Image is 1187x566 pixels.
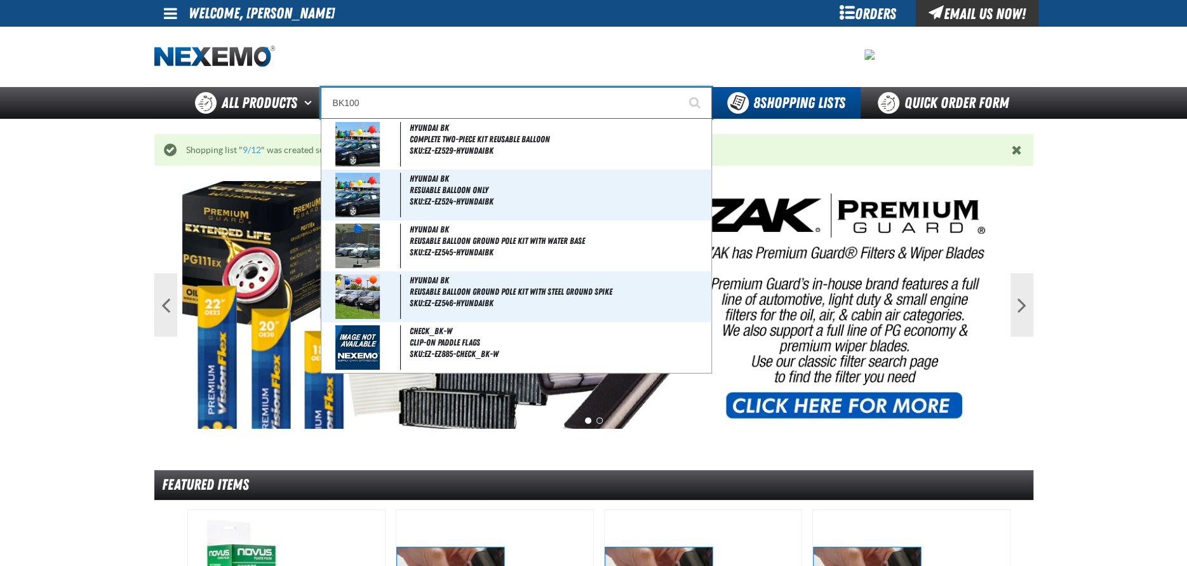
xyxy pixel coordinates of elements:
button: 1 of 2 [585,417,591,424]
span: CHECK_BK-W [410,326,452,336]
img: Nexemo logo [154,46,275,68]
span: Shopping Lists [753,94,845,112]
img: missing_image.jpg [335,325,380,370]
div: Shopping list " " was created successfully [177,144,1012,156]
span: HYUNDAI BK [410,275,449,285]
img: 5b244503a4933943499776-EZ546A.jpg [335,274,380,319]
span: Resuable Balloon Only [410,185,709,196]
span: HYUNDAI BK [410,123,449,133]
span: SKU:EZ-EZ546-HYUNDAIBK [410,298,493,308]
img: fc2cee1a5a0068665dcafeeff0455850.jpeg [864,50,875,60]
div: Featured Items [154,470,1033,500]
span: HYUNDAI BK [410,173,449,184]
img: 5b2444fa15a53796246380-EZ529A.jpg [335,122,380,166]
input: Search [321,87,712,119]
span: HYUNDAI BK [410,224,449,234]
button: Open All Products pages [300,87,321,119]
button: Start Searching [680,87,712,119]
button: Close the Notification [1009,140,1027,159]
a: 9/12 [243,145,261,155]
span: SKU:EZ-EZ545-HYUNDAIBK [410,247,493,257]
strong: 8 [753,94,760,112]
button: Previous [154,273,177,337]
a: Quick Order Form [861,87,1033,119]
span: SKU:EZ-EZ529-HYUNDAIBK [410,145,493,156]
span: All Products [222,91,297,114]
span: Reusable Balloon Ground Pole Kit with Water Base [410,236,709,246]
span: Reusable Balloon Ground Pole Kit with Steel Ground Spike [410,286,709,297]
button: You have 8 Shopping Lists. Open to view details [712,87,861,119]
span: SKU:EZ-EZ885-CHECK_BK-W [410,349,499,359]
span: Clip-on Paddle Flags [410,337,709,348]
img: PG Filters & Wipers [182,181,1006,429]
img: 5b2444f0c9d79324041408-EZ524A.jpg [335,173,380,217]
button: Next [1010,273,1033,337]
button: 2 of 2 [596,417,603,424]
span: SKU:EZ-EZ524-HYUNDAIBK [410,196,493,206]
span: Complete Two-Piece Kit Reusable Balloon [410,134,709,145]
img: 5b24450293e2d406532000-EZ545.jpg [335,224,380,268]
